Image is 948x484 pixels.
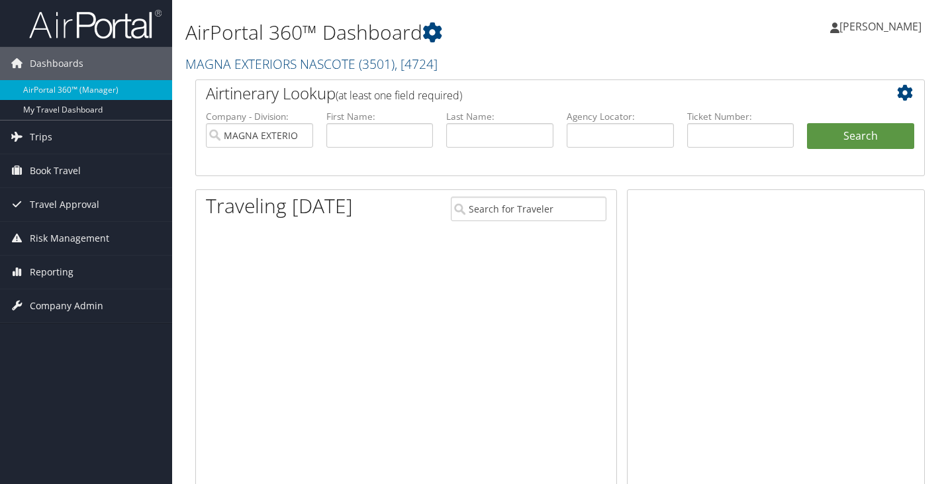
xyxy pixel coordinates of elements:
[30,222,109,255] span: Risk Management
[30,256,73,289] span: Reporting
[185,55,438,73] a: MAGNA EXTERIORS NASCOTE
[830,7,935,46] a: [PERSON_NAME]
[395,55,438,73] span: , [ 4724 ]
[336,88,462,103] span: (at least one field required)
[567,110,674,123] label: Agency Locator:
[185,19,685,46] h1: AirPortal 360™ Dashboard
[30,47,83,80] span: Dashboards
[359,55,395,73] span: ( 3501 )
[807,123,914,150] button: Search
[30,121,52,154] span: Trips
[30,154,81,187] span: Book Travel
[30,188,99,221] span: Travel Approval
[687,110,794,123] label: Ticket Number:
[451,197,606,221] input: Search for Traveler
[446,110,553,123] label: Last Name:
[839,19,922,34] span: [PERSON_NAME]
[206,82,853,105] h2: Airtinerary Lookup
[326,110,434,123] label: First Name:
[206,192,353,220] h1: Traveling [DATE]
[206,110,313,123] label: Company - Division:
[29,9,162,40] img: airportal-logo.png
[30,289,103,322] span: Company Admin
